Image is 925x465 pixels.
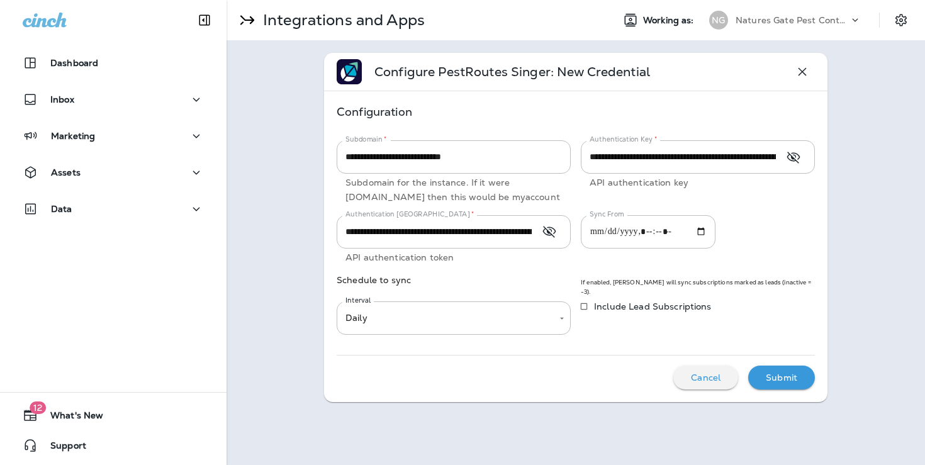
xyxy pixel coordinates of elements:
button: Marketing [13,123,214,148]
p: API authentication token [345,250,562,265]
button: Toggle Visibility [781,145,806,170]
span: 12 [30,401,46,414]
button: Toggle Visibility [537,219,562,244]
p: Marketing [51,131,95,141]
button: Data [13,196,214,221]
span: Working as: [643,15,697,26]
p: Inbox [50,94,74,104]
button: Settings [890,9,912,31]
p: Schedule to sync [337,275,571,285]
h6: If enabled, [PERSON_NAME] will sync subscriptions marked as leads (inactive = -3). [581,278,815,296]
button: Inbox [13,87,214,112]
p: Assets [51,167,81,177]
label: Subdomain [345,135,387,144]
img: PestRoutes Singer [337,59,362,84]
p: Submit [766,373,797,383]
p: Subdomain for the instance. If it were [DOMAIN_NAME] then this would be myaccount [345,176,562,204]
p: API authentication key [590,176,806,190]
button: Submit [748,366,815,389]
label: Sync From [590,210,624,219]
p: Configure PestRoutes Singer: New Credential [374,63,650,81]
button: Cancel [673,366,738,389]
p: Dashboard [50,58,98,68]
button: Dashboard [13,50,214,76]
button: Assets [13,160,214,185]
button: Collapse Sidebar [187,8,222,33]
button: 12What's New [13,403,214,428]
span: Include Lead Subscriptions [594,301,712,311]
span: Support [38,440,86,456]
button: Support [13,433,214,458]
div: NG [709,11,728,30]
label: Interval [345,296,371,305]
p: Cancel [691,373,720,383]
div: Daily [337,301,571,335]
p: Integrations and Apps [258,11,425,30]
p: Natures Gate Pest Control LLC [736,15,849,25]
span: What's New [38,410,103,425]
label: Authentication [GEOGRAPHIC_DATA] [345,210,474,219]
label: Authentication Key [590,135,657,144]
p: Configuration [337,104,815,120]
p: Data [51,204,72,214]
